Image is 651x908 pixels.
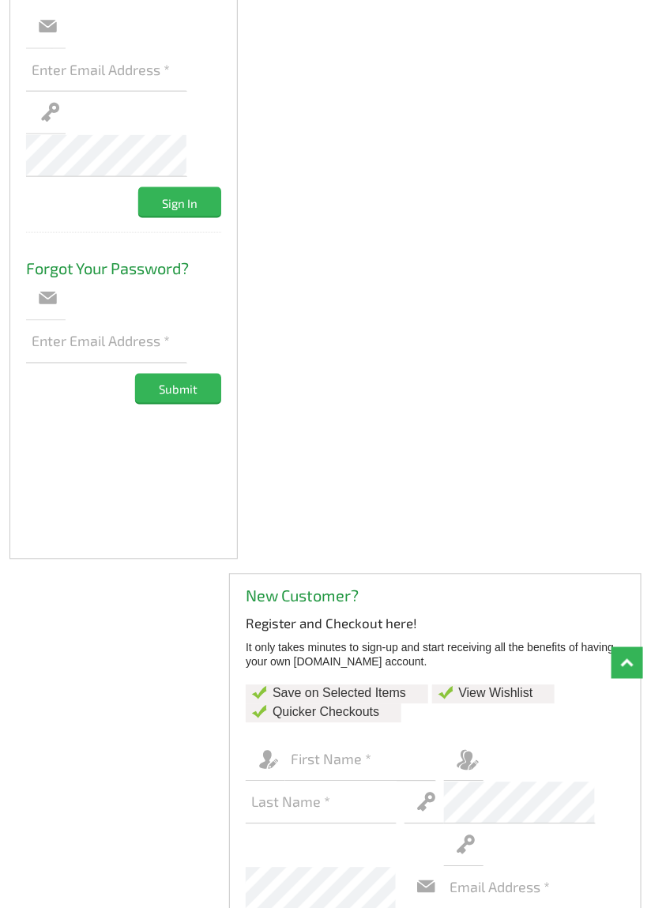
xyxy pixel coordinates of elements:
h2: New Customer? [246,575,625,606]
input: Submit [135,374,221,403]
li: Quicker Checkouts [246,704,401,723]
input: Last Name * [246,782,397,824]
p: Register and Checkout here! [246,614,625,633]
input: Sign In [138,187,221,217]
h2: Forgot Your Password? [26,247,221,278]
li: Save on Selected Items [246,685,428,704]
a: Top [611,647,643,679]
input: Enter Email Address * [26,49,187,92]
li: View Wishlist [432,685,555,704]
input: First Name * [285,739,436,782]
p: It only takes minutes to sign-up and start receiving all the benefits of having your own [DOMAIN_... [246,641,625,669]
